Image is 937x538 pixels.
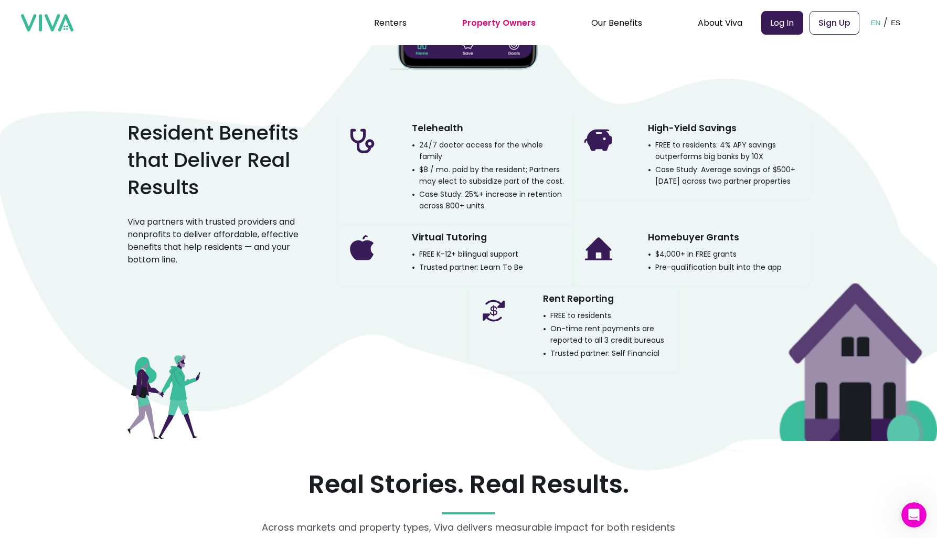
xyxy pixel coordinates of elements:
p: Viva partners with trusted providers and nonprofits to deliver affordable, effective benefits tha... [127,216,304,266]
a: Renters [374,17,407,29]
p: Trusted partner: Learn To Be [412,261,523,273]
p: $4,000+ in FREE grants [648,248,737,260]
p: On-time rent payments are reported to all 3 credit bureaus [543,323,670,346]
img: Benefit icon [346,123,379,157]
p: FREE K-12+ bilingual support [412,248,518,260]
p: Case Study: Average savings of $500+ [DATE] across two partner properties [648,164,801,187]
h3: Telehealth [412,119,463,138]
div: About Viva [698,9,742,36]
a: Property Owners [462,17,536,29]
p: / [883,15,888,30]
h3: High-Yield Savings [648,119,737,138]
img: Benefit icon [582,123,615,157]
iframe: Intercom live chat [901,502,927,528]
a: Sign Up [810,11,859,35]
h3: Virtual Tutoring [412,228,487,247]
button: ES [888,6,903,39]
img: Benefit icon [346,233,379,266]
h3: Homebuyer Grants [648,228,739,247]
img: viva [21,14,73,32]
p: FREE to residents: 4% APY savings outperforms big banks by 10X [648,139,801,162]
h3: Rent Reporting [543,290,614,308]
p: Pre-qualification built into the app [648,261,782,273]
h2: Resident Benefits that Deliver Real Results [127,119,304,201]
div: Our Benefits [591,9,642,36]
button: EN [868,6,884,39]
p: FREE to residents [543,310,611,321]
p: Trusted partner: Self Financial [543,347,659,359]
img: Benefit icon [477,294,510,328]
p: 24/7 doctor access for the whole family [412,139,565,162]
p: $8 / mo. paid by the resident; Partners may elect to subsidize part of the cost. [412,164,565,187]
a: Log In [761,11,803,35]
img: Benefit icon [582,233,615,266]
h2: Real Stories. Real Results. [127,470,810,499]
p: Case Study: 25%+ increase in retention across 800+ units [412,188,565,212]
img: An aesthetic blob with no significance [780,283,937,441]
img: Couple walking [127,355,200,439]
